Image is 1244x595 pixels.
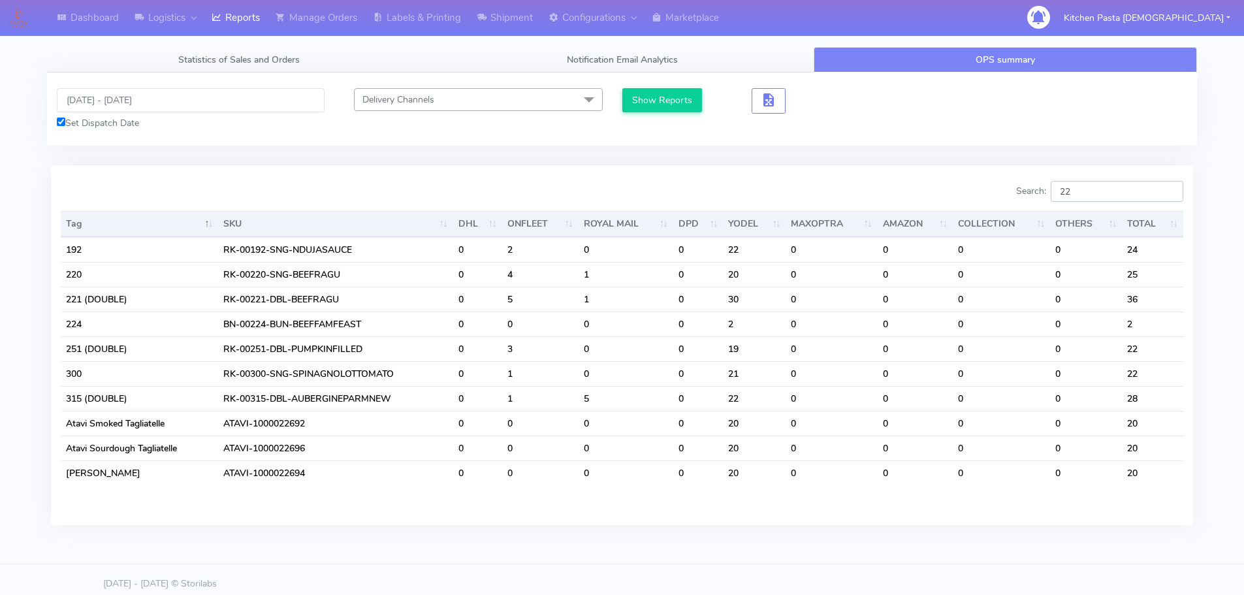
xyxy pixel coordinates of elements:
td: 0 [1050,460,1122,485]
td: 0 [1050,386,1122,411]
th: ONFLEET : activate to sort column ascending [502,211,579,237]
td: 3 [502,336,579,361]
td: 0 [953,287,1050,312]
td: 20 [723,262,786,287]
td: 20 [723,436,786,460]
td: 0 [878,411,953,436]
td: 0 [1050,411,1122,436]
td: 0 [453,262,502,287]
td: 1 [579,287,673,312]
ul: Tabs [47,47,1197,72]
td: 5 [502,287,579,312]
td: 20 [723,460,786,485]
td: 0 [953,460,1050,485]
td: 1 [579,262,673,287]
td: 0 [579,411,673,436]
td: 20 [1122,411,1183,436]
th: DHL : activate to sort column ascending [453,211,502,237]
td: 0 [453,460,502,485]
th: ROYAL MAIL : activate to sort column ascending [579,211,673,237]
td: RK-00192-SNG-NDUJASAUCE [218,237,453,262]
td: 0 [673,237,724,262]
td: 22 [1122,361,1183,386]
td: RK-00221-DBL-BEEFRAGU [218,287,453,312]
td: 0 [878,436,953,460]
th: MAXOPTRA : activate to sort column ascending [786,211,877,237]
td: 0 [786,312,877,336]
td: 0 [953,262,1050,287]
td: RK-00315-DBL-AUBERGINEPARMNEW [218,386,453,411]
td: 0 [579,460,673,485]
td: 24 [1122,237,1183,262]
td: 0 [953,436,1050,460]
button: Show Reports [622,88,703,112]
th: YODEL : activate to sort column ascending [723,211,786,237]
td: 300 [61,361,218,386]
td: 0 [1050,262,1122,287]
td: 0 [673,262,724,287]
div: Set Dispatch Date [57,116,325,130]
td: RK-00220-SNG-BEEFRAGU [218,262,453,287]
td: 0 [502,312,579,336]
td: 22 [723,237,786,262]
td: 22 [723,386,786,411]
td: 0 [878,312,953,336]
td: 0 [502,436,579,460]
td: 0 [953,336,1050,361]
td: 0 [953,237,1050,262]
td: 0 [1050,237,1122,262]
td: 0 [786,237,877,262]
input: Search: [1051,181,1183,202]
td: [PERSON_NAME] [61,460,218,485]
td: 20 [1122,436,1183,460]
td: 0 [453,237,502,262]
th: TOTAL : activate to sort column ascending [1122,211,1183,237]
td: 0 [1050,361,1122,386]
button: Kitchen Pasta [DEMOGRAPHIC_DATA] [1054,5,1240,31]
td: 0 [453,361,502,386]
td: 315 (DOUBLE) [61,386,218,411]
td: 25 [1122,262,1183,287]
td: 1 [502,361,579,386]
td: 0 [1050,336,1122,361]
td: 0 [453,386,502,411]
span: OPS summary [976,54,1035,66]
td: 0 [1050,436,1122,460]
td: 30 [723,287,786,312]
td: 0 [453,336,502,361]
td: 0 [579,237,673,262]
td: 0 [1050,287,1122,312]
td: 0 [673,336,724,361]
td: BN-00224-BUN-BEEFFAMFEAST [218,312,453,336]
td: 0 [786,411,877,436]
td: 0 [1050,312,1122,336]
td: 0 [953,312,1050,336]
td: 0 [453,287,502,312]
td: 0 [878,262,953,287]
td: 36 [1122,287,1183,312]
td: 0 [453,312,502,336]
td: 0 [673,436,724,460]
span: Notification Email Analytics [567,54,678,66]
td: 0 [878,460,953,485]
td: 0 [673,460,724,485]
td: 0 [673,361,724,386]
td: 4 [502,262,579,287]
td: 0 [786,460,877,485]
td: ATAVI-1000022696 [218,436,453,460]
td: 2 [502,237,579,262]
td: 0 [673,287,724,312]
td: 20 [723,411,786,436]
td: 0 [579,336,673,361]
td: RK-00300-SNG-SPINAGNOLOTTOMATO [218,361,453,386]
td: 192 [61,237,218,262]
td: 20 [1122,460,1183,485]
td: 0 [878,287,953,312]
td: 0 [786,386,877,411]
td: 0 [579,436,673,460]
td: 0 [579,361,673,386]
td: 0 [786,361,877,386]
td: 28 [1122,386,1183,411]
td: 0 [878,386,953,411]
td: 224 [61,312,218,336]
